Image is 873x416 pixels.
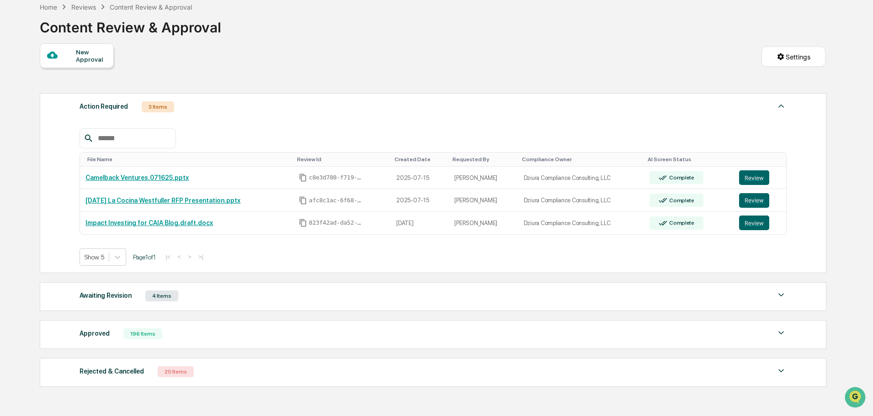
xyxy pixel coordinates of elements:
span: Attestations [75,187,113,196]
span: [PERSON_NAME] [28,149,74,156]
div: New Approval [76,48,106,63]
div: Toggle SortBy [452,156,514,163]
a: 🖐️Preclearance [5,183,63,200]
button: >| [196,253,206,261]
div: 🗄️ [66,188,74,195]
div: Complete [667,197,694,204]
span: Preclearance [18,187,59,196]
div: Toggle SortBy [741,156,783,163]
div: 20 Items [158,366,194,377]
a: 🗄️Attestations [63,183,117,200]
div: Toggle SortBy [394,156,445,163]
div: Content Review & Approval [40,12,221,36]
span: Copy Id [299,174,307,182]
img: caret [776,100,787,111]
img: caret [776,327,787,338]
p: How can we help? [9,19,166,34]
div: 196 Items [123,328,162,339]
td: [PERSON_NAME] [449,212,518,234]
span: [DATE] [81,149,100,156]
a: Review [739,193,781,208]
div: 🖐️ [9,188,16,195]
div: Approved [80,327,110,339]
img: 8933085812038_c878075ebb4cc5468115_72.jpg [19,70,36,86]
div: 🔎 [9,205,16,212]
td: 2025-07-15 [391,189,449,212]
td: [PERSON_NAME] [449,189,518,212]
div: Complete [667,174,694,181]
img: Rachel Stanley [9,116,24,130]
div: Toggle SortBy [297,156,387,163]
span: afc8c1ac-6f68-4627-999b-d97b3a6d8081 [309,197,364,204]
div: Toggle SortBy [648,156,729,163]
span: Data Lookup [18,204,58,213]
button: |< [163,253,173,261]
div: Rejected & Cancelled [80,365,144,377]
img: caret [776,290,787,300]
img: caret [776,365,787,376]
td: Dziura Compliance Consulting, LLC [518,212,644,234]
a: 🔎Data Lookup [5,200,61,217]
span: Pylon [91,226,111,233]
div: Home [40,3,57,11]
button: Start new chat [155,73,166,84]
div: Past conversations [9,101,61,109]
span: c8e3d780-f719-41d7-84c3-a659409448a4 [309,174,364,181]
div: Start new chat [41,70,150,79]
button: > [185,253,194,261]
td: 2025-07-15 [391,167,449,190]
a: Review [739,216,781,230]
span: Page 1 of 1 [133,253,156,261]
div: Toggle SortBy [87,156,290,163]
span: • [76,124,79,132]
a: Impact Investing for CAIA Blog.draft.docx [85,219,213,226]
div: Action Required [80,100,128,112]
img: Rachel Stanley [9,140,24,155]
div: We're available if you need us! [41,79,126,86]
span: [DATE] [81,124,100,132]
a: Camelback Ventures.071625.pptx [85,174,189,181]
td: Dziura Compliance Consulting, LLC [518,189,644,212]
a: [DATE] La Cocina Westfuller RFP Presentation.pptx [85,197,240,204]
div: Reviews [71,3,96,11]
div: Toggle SortBy [522,156,641,163]
span: 823f42ad-da52-427a-bdfe-d3b490ef0764 [309,219,364,226]
span: [PERSON_NAME] [28,124,74,132]
a: Review [739,170,781,185]
button: Review [739,216,769,230]
button: Review [739,170,769,185]
button: < [175,253,184,261]
span: • [76,149,79,156]
div: Content Review & Approval [110,3,192,11]
img: 1746055101610-c473b297-6a78-478c-a979-82029cc54cd1 [9,70,26,86]
span: Copy Id [299,196,307,205]
td: [PERSON_NAME] [449,167,518,190]
button: See all [142,100,166,111]
div: 4 Items [145,290,178,301]
button: Settings [761,47,825,67]
span: Copy Id [299,219,307,227]
td: Dziura Compliance Consulting, LLC [518,167,644,190]
div: Complete [667,220,694,226]
div: Awaiting Revision [80,290,132,301]
iframe: Open customer support [844,386,868,411]
a: Powered byPylon [64,226,111,233]
td: [DATE] [391,212,449,234]
div: 3 Items [142,101,174,112]
button: Review [739,193,769,208]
